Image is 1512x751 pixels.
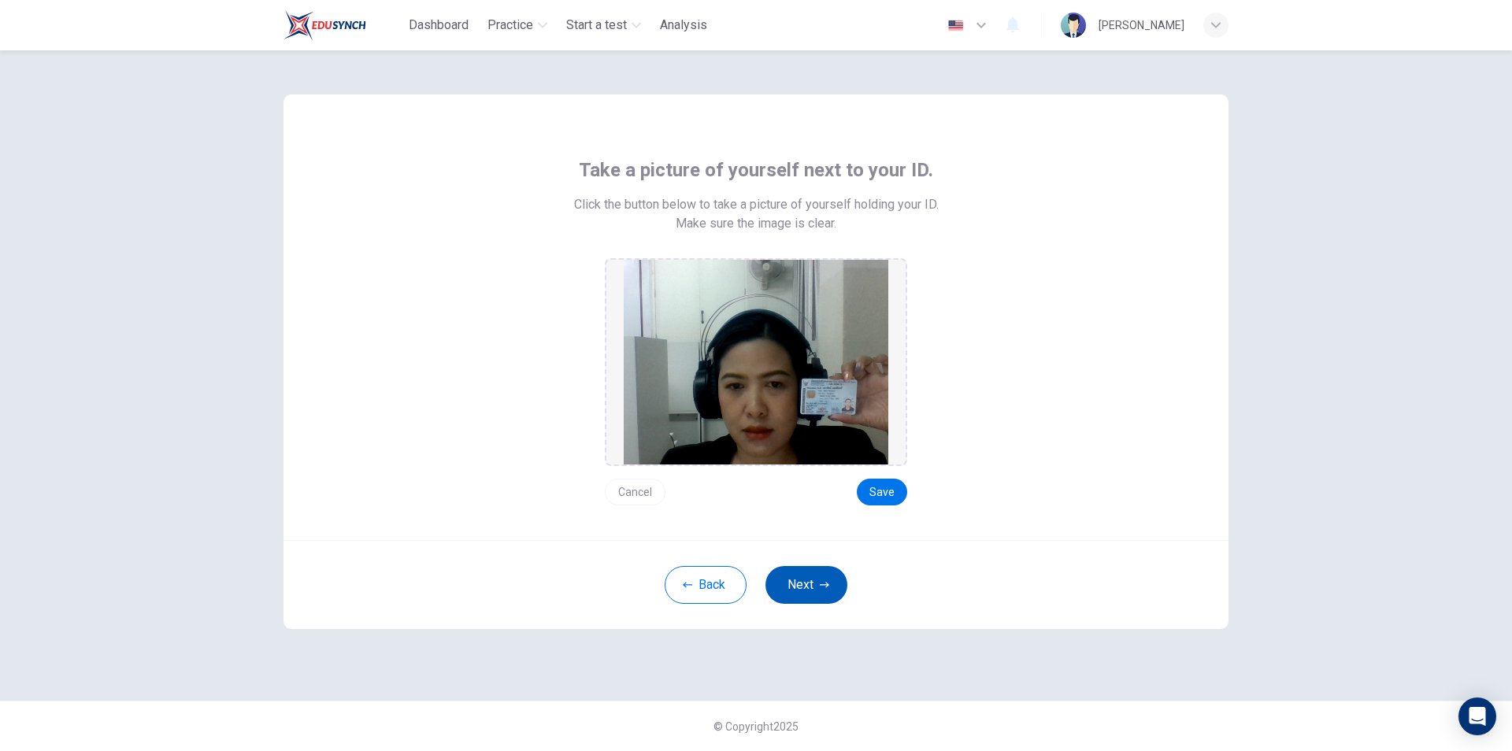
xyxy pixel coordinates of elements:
[283,9,402,41] a: Train Test logo
[1458,697,1496,735] div: Open Intercom Messenger
[665,566,747,604] button: Back
[481,11,554,39] button: Practice
[1061,13,1086,38] img: Profile picture
[765,566,847,604] button: Next
[660,16,707,35] span: Analysis
[1099,16,1184,35] div: [PERSON_NAME]
[409,16,469,35] span: Dashboard
[579,157,933,183] span: Take a picture of yourself next to your ID.
[574,195,939,214] span: Click the button below to take a picture of yourself holding your ID.
[487,16,533,35] span: Practice
[946,20,965,31] img: en
[566,16,627,35] span: Start a test
[857,479,907,505] button: Save
[654,11,713,39] button: Analysis
[402,11,475,39] button: Dashboard
[713,720,799,733] span: © Copyright 2025
[676,214,836,233] span: Make sure the image is clear.
[624,260,888,464] img: preview screemshot
[605,479,665,505] button: Cancel
[283,9,366,41] img: Train Test logo
[560,11,647,39] button: Start a test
